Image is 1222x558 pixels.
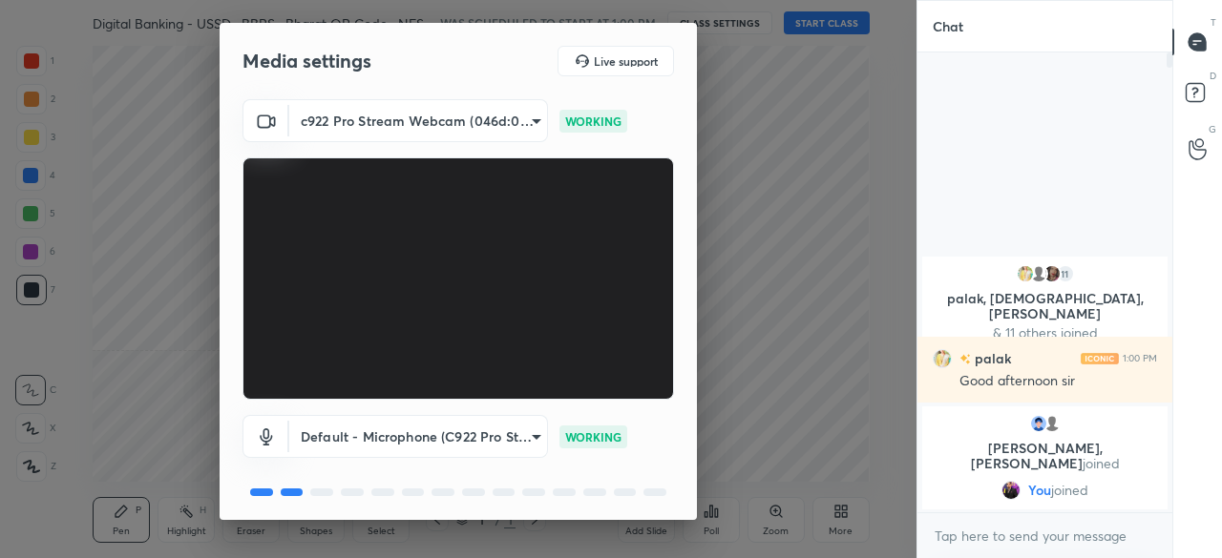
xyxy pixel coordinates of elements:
[959,372,1157,391] div: Good afternoon sir
[1083,454,1120,472] span: joined
[1211,15,1216,30] p: T
[565,428,622,445] p: WORKING
[1056,264,1075,283] div: 11
[289,99,548,142] div: c922 Pro Stream Webcam (046d:085c)
[917,1,979,52] p: Chat
[933,349,952,368] img: b255349854864e80882b592635eefc05.jpg
[917,253,1172,513] div: grid
[971,348,1011,368] h6: palak
[1210,69,1216,83] p: D
[959,354,971,364] img: no-rating-badge.077c3623.svg
[1043,264,1062,283] img: be568370f1fd47a686aefc4b7a9adf0b.jpg
[934,325,1156,341] p: & 11 others joined
[594,55,658,67] h5: Live support
[565,113,622,130] p: WORKING
[1029,414,1048,433] img: 97272238_3B0BF271-1261-4F2E-8F7D-4E107C0EFBF8.png
[934,441,1156,471] p: [PERSON_NAME], [PERSON_NAME]
[1043,414,1062,433] img: default.png
[1123,353,1157,364] div: 1:00 PM
[242,49,371,73] h2: Media settings
[1081,353,1119,364] img: iconic-light.a09c19a4.png
[1209,122,1216,136] p: G
[1001,481,1021,500] img: 9f6b1010237b4dfe9863ee218648695e.jpg
[1028,483,1051,498] span: You
[1016,264,1035,283] img: b255349854864e80882b592635eefc05.jpg
[1029,264,1048,283] img: default.png
[1051,483,1088,498] span: joined
[934,291,1156,321] p: palak, [DEMOGRAPHIC_DATA], [PERSON_NAME]
[289,415,548,458] div: c922 Pro Stream Webcam (046d:085c)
